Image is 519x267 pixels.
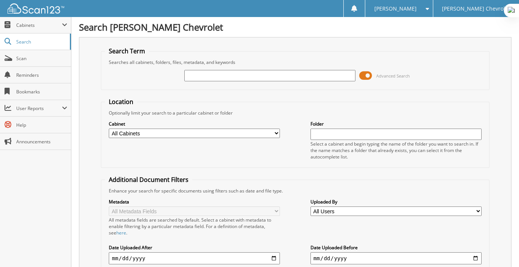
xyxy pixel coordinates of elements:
label: Cabinet [109,121,280,127]
div: Optionally limit your search to a particular cabinet or folder [105,110,485,116]
legend: Additional Document Filters [105,175,192,184]
legend: Search Term [105,47,149,55]
legend: Location [105,98,137,106]
label: Folder [310,121,482,127]
label: Date Uploaded After [109,244,280,251]
label: Metadata [109,199,280,205]
span: User Reports [16,105,62,112]
img: scan123-logo-white.svg [8,3,64,14]
div: Searches all cabinets, folders, files, metadata, and keywords [105,59,485,65]
span: Search [16,39,66,45]
span: Cabinets [16,22,62,28]
label: Date Uploaded Before [310,244,482,251]
span: Advanced Search [376,73,410,79]
h1: Search [PERSON_NAME] Chevrolet [79,21,511,33]
span: Reminders [16,72,67,78]
span: [PERSON_NAME] Chevrolet [442,6,510,11]
div: Select a cabinet and begin typing the name of the folder you want to search in. If the name match... [310,141,482,160]
span: [PERSON_NAME] [374,6,417,11]
div: All metadata fields are searched by default. Select a cabinet with metadata to enable filtering b... [109,217,280,236]
span: Announcements [16,138,67,145]
label: Uploaded By [310,199,482,205]
a: here [116,230,126,236]
input: start [109,252,280,264]
div: Enhance your search for specific documents using filters such as date and file type. [105,188,485,194]
span: Help [16,122,67,128]
input: end [310,252,482,264]
span: Bookmarks [16,88,67,95]
span: Scan [16,55,67,62]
